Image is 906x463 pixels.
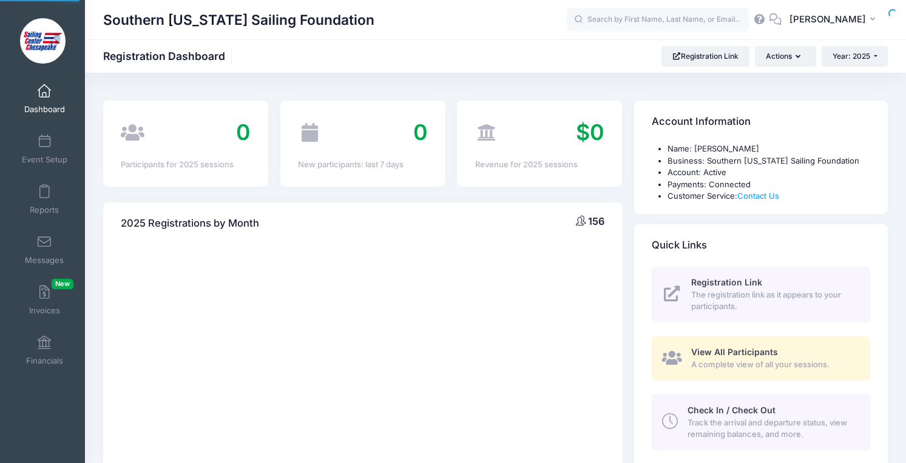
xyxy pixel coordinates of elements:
[691,359,856,371] span: A complete view of all your sessions.
[668,143,870,155] li: Name: [PERSON_NAME]
[822,46,888,67] button: Year: 2025
[298,159,428,171] div: New participants: last 7 days
[30,205,59,215] span: Reports
[688,417,856,441] span: Track the arrival and departure status, view remaining balances, and more.
[588,215,604,227] span: 156
[652,336,870,381] a: View All Participants A complete view of all your sessions.
[16,128,73,170] a: Event Setup
[668,190,870,202] li: Customer Service:
[567,8,749,32] input: Search by First Name, Last Name, or Email...
[16,78,73,120] a: Dashboard
[24,104,65,115] span: Dashboard
[121,159,251,171] div: Participants for 2025 sessions
[103,6,374,34] h1: Southern [US_STATE] Sailing Foundation
[16,279,73,321] a: InvoicesNew
[29,305,60,316] span: Invoices
[691,289,856,313] span: The registration link as it appears to your participants.
[652,228,707,262] h4: Quick Links
[103,50,235,62] h1: Registration Dashboard
[475,159,605,171] div: Revenue for 2025 sessions
[25,255,64,265] span: Messages
[652,394,870,450] a: Check In / Check Out Track the arrival and departure status, view remaining balances, and more.
[652,267,870,322] a: Registration Link The registration link as it appears to your participants.
[576,119,604,145] span: $0
[755,46,816,67] button: Actions
[52,279,73,289] span: New
[789,13,866,26] span: [PERSON_NAME]
[833,52,870,61] span: Year: 2025
[688,405,776,415] span: Check In / Check Out
[16,228,73,271] a: Messages
[413,119,428,145] span: 0
[236,119,251,145] span: 0
[121,206,259,241] h4: 2025 Registrations by Month
[737,191,779,201] a: Contact Us
[691,277,762,287] span: Registration Link
[668,167,870,179] li: Account: Active
[652,105,751,139] h4: Account Information
[22,155,67,165] span: Event Setup
[691,347,778,357] span: View All Participants
[20,18,66,64] img: Southern Maryland Sailing Foundation
[661,46,749,67] a: Registration Link
[782,6,888,34] button: [PERSON_NAME]
[16,329,73,371] a: Financials
[668,179,870,191] li: Payments: Connected
[26,356,63,366] span: Financials
[16,178,73,221] a: Reports
[668,155,870,167] li: Business: Southern [US_STATE] Sailing Foundation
